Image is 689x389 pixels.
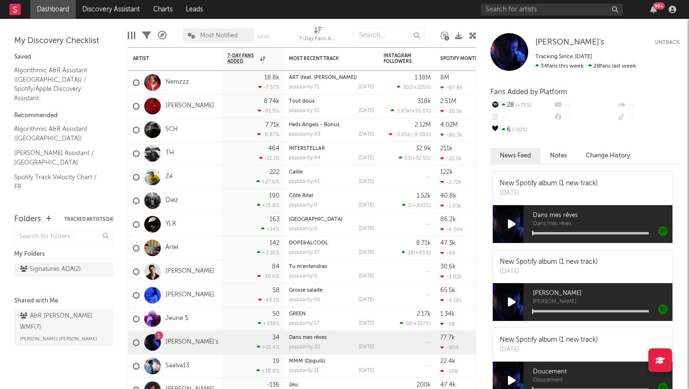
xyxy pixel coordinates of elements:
div: -6.09k [440,226,463,233]
span: [PERSON_NAME] [PERSON_NAME] [20,333,97,345]
div: 190 [269,193,279,199]
div: 50 [272,311,279,317]
a: Artel [166,244,178,252]
div: 8M [440,75,449,81]
div: 2.12M [415,122,431,128]
span: Tracking Since: [DATE] [535,54,592,60]
div: Tout doux [289,99,374,104]
span: Doucement [533,378,672,383]
div: Rotterdam [289,217,374,222]
div: Côté Rital [289,193,374,199]
div: ( ) [401,250,431,256]
div: 6 [490,124,553,136]
span: -9.08 % [412,132,429,138]
div: 318k [418,98,431,104]
div: [DATE] [358,274,374,279]
div: 19 [273,358,279,364]
span: 28 [408,251,414,256]
span: [PERSON_NAME] [533,288,672,299]
div: 1.18M [415,75,431,81]
a: Dans mes rêves [289,335,327,340]
div: Caille [289,170,374,175]
div: +2.16 % [257,250,279,256]
div: [DATE] [358,250,374,255]
a: [GEOGRAPHIC_DATA] [289,217,342,222]
a: Nemzzz [166,78,189,86]
a: Diez [166,197,178,205]
div: +27.6 % [256,179,279,185]
div: 58 [272,287,279,294]
span: Dans mes rêves [533,210,672,221]
div: ( ) [389,131,431,138]
div: 163 [270,216,279,223]
div: -43.1 % [258,297,279,303]
div: [DATE] [358,345,374,350]
div: Spotify Monthly Listeners [440,56,511,61]
a: [PERSON_NAME] [166,291,214,299]
div: My Discovery Checklist [14,35,113,47]
div: +14 % [261,226,279,232]
a: GREEN [289,311,305,317]
div: New Spotify album (1 new track) [500,257,598,267]
div: Tu m'entendras [289,264,374,269]
div: 122k [440,169,453,175]
div: -7.57 % [258,84,279,90]
a: Shazam Top 200 / FR [14,196,104,207]
a: A&R [PERSON_NAME] WMF(7)[PERSON_NAME] [PERSON_NAME] [14,309,113,346]
a: Algorithmic A&R Assistant ([GEOGRAPHIC_DATA]) [14,124,104,143]
div: Most Recent Track [289,56,360,61]
div: -80.3k [440,132,462,138]
div: -- [553,112,616,124]
div: popularity: 41 [289,179,320,184]
span: 302 [403,85,412,90]
div: -30.6 % [257,273,279,279]
div: -208 [440,368,458,374]
div: ART (feat. Latto) [289,75,374,80]
div: 77.7k [440,335,455,341]
a: Hells Angels - Bonus [289,122,340,128]
div: MMM (Djiguili) [289,359,374,364]
a: DOPE&ALCOOL [289,241,328,246]
div: popularity: 50 [289,297,320,303]
div: My Folders [14,249,113,260]
div: Hells Angels - Bonus [289,122,374,128]
button: Save [257,34,270,39]
div: [DATE] [358,179,374,184]
span: Most Notified [200,33,238,39]
div: 47.4k [440,382,456,388]
div: -99 [440,250,455,256]
a: Grosse salade [289,288,323,293]
div: popularity: 0 [289,274,317,279]
a: [PERSON_NAME]'s [535,38,604,47]
div: [DATE] [500,267,598,277]
button: News Feed [490,148,541,164]
div: 8.74k [264,98,279,104]
div: +338 % [258,320,279,327]
div: popularity: 0 [289,226,317,232]
a: MMM (Djiguili) [289,359,325,364]
div: ( ) [391,108,431,114]
div: Folders [14,214,41,225]
div: INTERSTELLAR [289,146,374,151]
div: 1.52k [417,193,431,199]
span: +55.8 % [411,109,429,114]
input: Search... [354,28,425,43]
div: [DATE] [358,85,374,90]
input: Search for artists [481,4,623,16]
span: +40 % [415,251,429,256]
div: popularity: 43 [289,132,320,137]
span: [PERSON_NAME] [533,299,672,305]
div: ( ) [400,320,431,327]
span: 50 [406,321,412,327]
div: -30.5k [440,108,462,114]
div: [DATE] [358,226,374,232]
div: popularity: 71 [289,85,319,90]
div: New Spotify album (1 new track) [500,179,598,189]
div: Dans mes rêves [289,335,374,340]
div: popularity: 55 [289,108,320,113]
div: 18.8k [264,75,279,81]
span: 28 fans last week [535,63,636,69]
a: Spotify Track Velocity Chart / FR [14,172,104,191]
div: 34 [272,335,279,341]
div: +21.4 % [257,344,279,350]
